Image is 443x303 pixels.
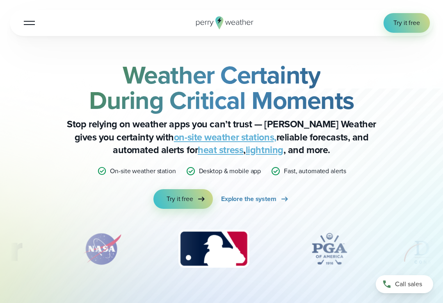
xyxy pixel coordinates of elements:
[199,166,261,176] p: Desktop & mobile app
[10,228,433,274] div: slideshow
[297,228,362,269] div: 4 of 12
[376,275,433,293] a: Call sales
[174,130,276,144] a: on-site weather stations,
[89,57,354,119] strong: Weather Certainty During Critical Moments
[170,228,257,269] div: 3 of 12
[384,13,430,33] a: Try it free
[393,18,420,28] span: Try it free
[57,118,386,156] p: Stop relying on weather apps you can’t trust — [PERSON_NAME] Weather gives you certainty with rel...
[73,228,131,269] div: 2 of 12
[246,143,283,157] a: lightning
[198,143,243,157] a: heat stress
[221,189,290,209] a: Explore the system
[297,228,362,269] img: PGA.svg
[167,194,193,204] span: Try it free
[221,194,276,204] span: Explore the system
[153,189,213,209] a: Try it free
[170,228,257,269] img: MLB.svg
[110,166,176,176] p: On-site weather station
[284,166,346,176] p: Fast, automated alerts
[73,228,131,269] img: NASA.svg
[395,279,422,289] span: Call sales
